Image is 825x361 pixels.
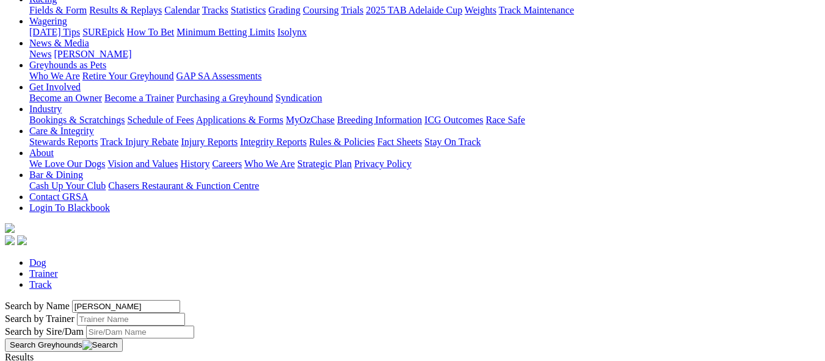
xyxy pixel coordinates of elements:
[29,170,83,180] a: Bar & Dining
[29,49,51,59] a: News
[29,38,89,48] a: News & Media
[54,49,131,59] a: [PERSON_NAME]
[309,137,375,147] a: Rules & Policies
[303,5,339,15] a: Coursing
[277,27,307,37] a: Isolynx
[100,137,178,147] a: Track Injury Rebate
[176,27,275,37] a: Minimum Betting Limits
[5,301,70,311] label: Search by Name
[29,49,820,60] div: News & Media
[82,27,124,37] a: SUREpick
[29,93,820,104] div: Get Involved
[5,338,123,352] button: Search Greyhounds
[5,326,84,337] label: Search by Sire/Dam
[29,257,46,268] a: Dog
[5,313,75,324] label: Search by Trainer
[5,223,15,233] img: logo-grsa-white.png
[499,5,574,15] a: Track Maintenance
[29,27,820,38] div: Wagering
[485,115,525,125] a: Race Safe
[196,115,283,125] a: Applications & Forms
[286,115,335,125] a: MyOzChase
[29,202,110,213] a: Login To Blackbook
[29,82,81,92] a: Get Involved
[366,5,462,15] a: 2025 TAB Adelaide Cup
[176,93,273,103] a: Purchasing a Greyhound
[29,93,102,103] a: Become an Owner
[180,159,209,169] a: History
[29,159,105,169] a: We Love Our Dogs
[5,235,15,245] img: facebook.svg
[29,148,54,158] a: About
[29,137,98,147] a: Stewards Reports
[72,300,180,313] input: Search by Greyhound name
[107,159,178,169] a: Vision and Values
[82,340,118,350] img: Search
[29,5,87,15] a: Fields & Form
[424,137,481,147] a: Stay On Track
[108,180,259,191] a: Chasers Restaurant & Function Centre
[354,159,412,169] a: Privacy Policy
[240,137,307,147] a: Integrity Reports
[82,71,174,81] a: Retire Your Greyhound
[297,159,352,169] a: Strategic Plan
[29,137,820,148] div: Care & Integrity
[244,159,295,169] a: Who We Are
[465,5,496,15] a: Weights
[29,180,106,191] a: Cash Up Your Club
[29,5,820,16] div: Racing
[104,93,174,103] a: Become a Trainer
[29,180,820,191] div: Bar & Dining
[29,16,67,26] a: Wagering
[17,235,27,245] img: twitter.svg
[29,279,52,290] a: Track
[337,115,422,125] a: Breeding Information
[176,71,262,81] a: GAP SA Assessments
[275,93,322,103] a: Syndication
[377,137,422,147] a: Fact Sheets
[269,5,300,15] a: Grading
[231,5,266,15] a: Statistics
[77,313,185,326] input: Search by Trainer name
[181,137,238,147] a: Injury Reports
[212,159,242,169] a: Careers
[127,27,175,37] a: How To Bet
[127,115,194,125] a: Schedule of Fees
[29,71,820,82] div: Greyhounds as Pets
[29,159,820,170] div: About
[164,5,200,15] a: Calendar
[29,115,820,126] div: Industry
[424,115,483,125] a: ICG Outcomes
[29,268,58,279] a: Trainer
[341,5,363,15] a: Trials
[29,104,62,114] a: Industry
[29,27,80,37] a: [DATE] Tips
[29,191,88,202] a: Contact GRSA
[29,126,94,136] a: Care & Integrity
[86,326,194,338] input: Search by Sire/Dam name
[89,5,162,15] a: Results & Replays
[29,115,125,125] a: Bookings & Scratchings
[29,71,80,81] a: Who We Are
[202,5,228,15] a: Tracks
[29,60,106,70] a: Greyhounds as Pets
